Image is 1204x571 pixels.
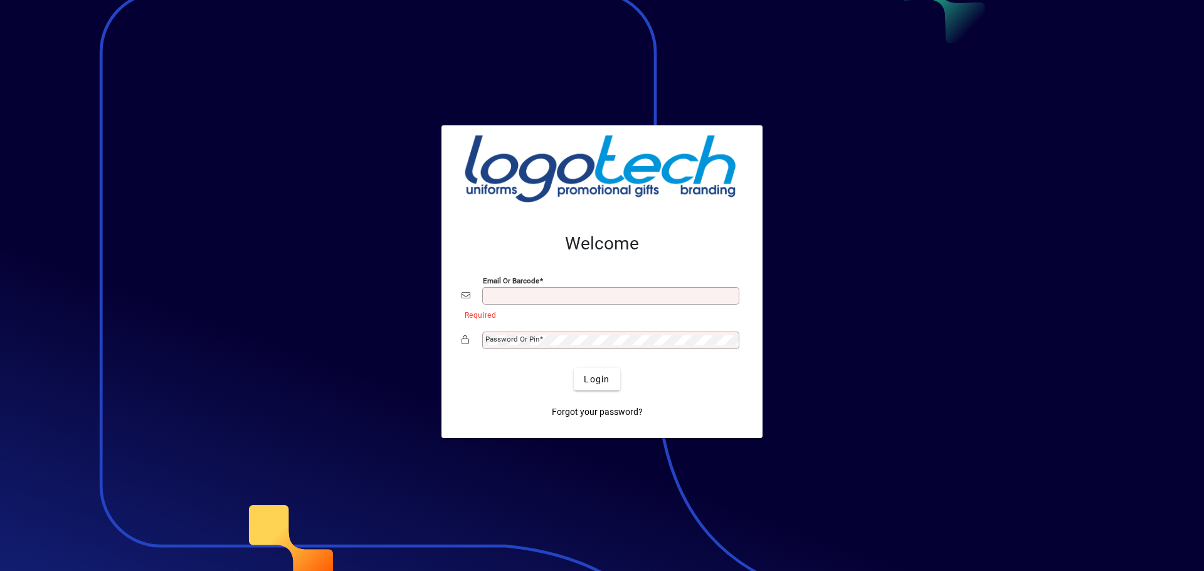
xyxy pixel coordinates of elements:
[485,335,539,343] mat-label: Password or Pin
[584,373,610,386] span: Login
[574,368,620,390] button: Login
[483,276,539,285] mat-label: Email or Barcode
[547,401,648,423] a: Forgot your password?
[465,308,732,321] mat-error: Required
[462,233,742,254] h2: Welcome
[552,406,643,419] span: Forgot your password?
